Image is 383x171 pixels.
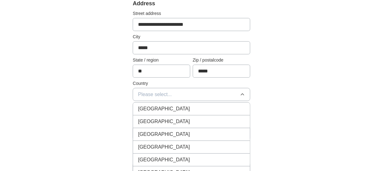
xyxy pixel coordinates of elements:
[138,118,190,125] span: [GEOGRAPHIC_DATA]
[133,88,250,101] button: Please select...
[133,57,190,63] label: State / region
[133,34,250,40] label: City
[133,10,250,17] label: Street address
[193,57,250,63] label: Zip / postalcode
[138,105,190,113] span: [GEOGRAPHIC_DATA]
[133,80,250,87] label: Country
[138,91,172,98] span: Please select...
[138,131,190,138] span: [GEOGRAPHIC_DATA]
[138,156,190,164] span: [GEOGRAPHIC_DATA]
[138,143,190,151] span: [GEOGRAPHIC_DATA]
